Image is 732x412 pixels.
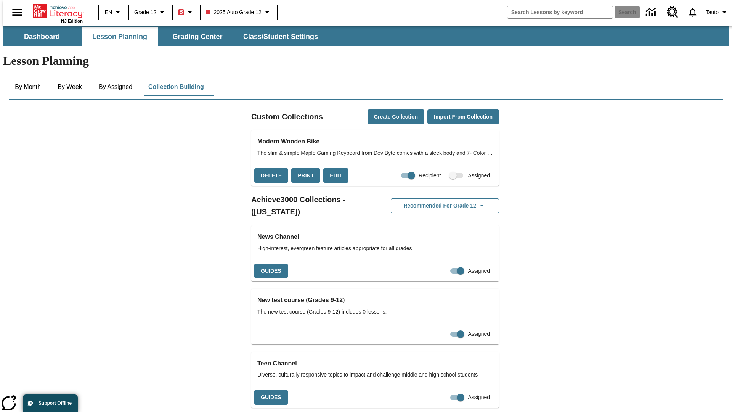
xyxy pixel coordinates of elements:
[92,32,147,41] span: Lesson Planning
[105,8,112,16] span: EN
[33,3,83,23] div: Home
[251,111,323,123] h2: Custom Collections
[82,27,158,46] button: Lesson Planning
[257,308,493,316] span: The new test course (Grades 9-12) includes 0 lessons.
[468,267,490,275] span: Assigned
[39,401,72,406] span: Support Offline
[101,5,126,19] button: Language: EN, Select a language
[33,3,83,19] a: Home
[703,5,732,19] button: Profile/Settings
[9,78,47,96] button: By Month
[254,264,288,278] button: Guides
[175,5,197,19] button: Boost Class color is red. Change class color
[4,27,80,46] button: Dashboard
[641,2,662,23] a: Data Center
[3,27,325,46] div: SubNavbar
[51,78,89,96] button: By Week
[179,7,183,17] span: B
[468,330,490,338] span: Assigned
[142,78,210,96] button: Collection Building
[257,295,493,306] h3: New test course (Grades 9-12)
[131,5,170,19] button: Grade: Grade 12, Select a grade
[159,27,236,46] button: Grading Center
[134,8,156,16] span: Grade 12
[291,168,320,183] button: Print, will open in a new window
[662,2,683,23] a: Resource Center, Will open in new tab
[251,193,375,218] h2: Achieve3000 Collections - ([US_STATE])
[6,1,29,24] button: Open side menu
[23,394,78,412] button: Support Offline
[257,149,493,157] span: The slim & simple Maple Gaming Keyboard from Dev Byte comes with a sleek body and 7- Color RGB LE...
[243,32,318,41] span: Class/Student Settings
[427,109,499,124] button: Import from Collection
[368,109,424,124] button: Create Collection
[391,198,499,213] button: Recommended for Grade 12
[468,393,490,401] span: Assigned
[323,168,348,183] button: Edit
[172,32,222,41] span: Grading Center
[683,2,703,22] a: Notifications
[93,78,138,96] button: By Assigned
[257,371,493,379] span: Diverse, culturally responsive topics to impact and challenge middle and high school students
[203,5,274,19] button: Class: 2025 Auto Grade 12, Select your class
[257,245,493,253] span: High-interest, evergreen feature articles appropriate for all grades
[257,358,493,369] h3: Teen Channel
[3,54,729,68] h1: Lesson Planning
[706,8,719,16] span: Tauto
[61,19,83,23] span: NJ Edition
[254,168,288,183] button: Delete
[3,26,729,46] div: SubNavbar
[24,32,60,41] span: Dashboard
[206,8,261,16] span: 2025 Auto Grade 12
[468,172,490,180] span: Assigned
[254,390,288,405] button: Guides
[419,172,441,180] span: Recipient
[507,6,613,18] input: search field
[257,232,493,242] h3: News Channel
[237,27,324,46] button: Class/Student Settings
[257,136,493,147] h3: Modern Wooden Bike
